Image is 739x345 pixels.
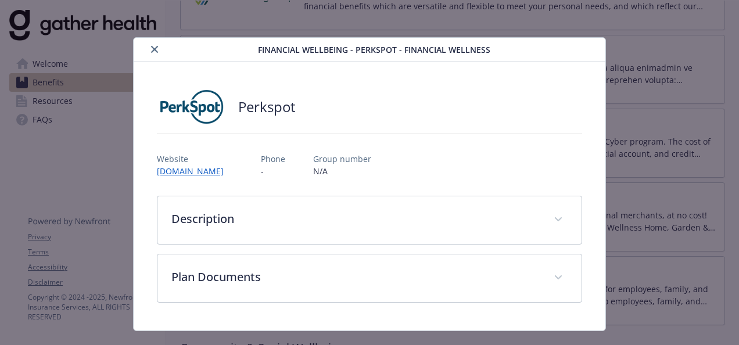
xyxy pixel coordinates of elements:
p: Group number [313,153,371,165]
p: - [261,165,285,177]
h2: Perkspot [238,97,296,117]
button: close [148,42,162,56]
p: N/A [313,165,371,177]
p: Plan Documents [171,268,540,286]
div: details for plan Financial Wellbeing - Perkspot - Financial Wellness [74,37,665,331]
span: Financial Wellbeing - Perkspot - Financial Wellness [258,44,490,56]
a: [DOMAIN_NAME] [157,166,233,177]
p: Phone [261,153,285,165]
p: Description [171,210,540,228]
img: PerkSpot [157,89,227,124]
p: Website [157,153,233,165]
div: Plan Documents [157,254,582,302]
div: Description [157,196,582,244]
